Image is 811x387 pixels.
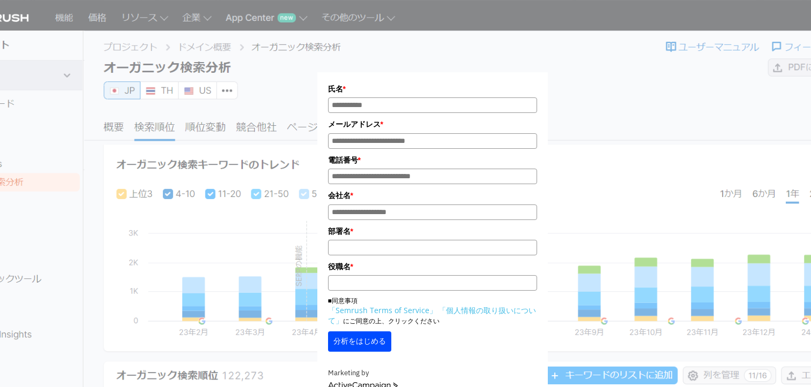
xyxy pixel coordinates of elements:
label: 会社名 [328,189,537,201]
a: 「Semrush Terms of Service」 [328,305,437,315]
label: 電話番号 [328,154,537,166]
p: ■同意事項 にご同意の上、クリックください [328,296,537,326]
label: 役職名 [328,261,537,272]
div: Marketing by [328,368,537,379]
label: 氏名 [328,83,537,95]
button: 分析をはじめる [328,331,391,352]
label: 部署名 [328,225,537,237]
label: メールアドレス [328,118,537,130]
a: 「個人情報の取り扱いについて」 [328,305,536,325]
